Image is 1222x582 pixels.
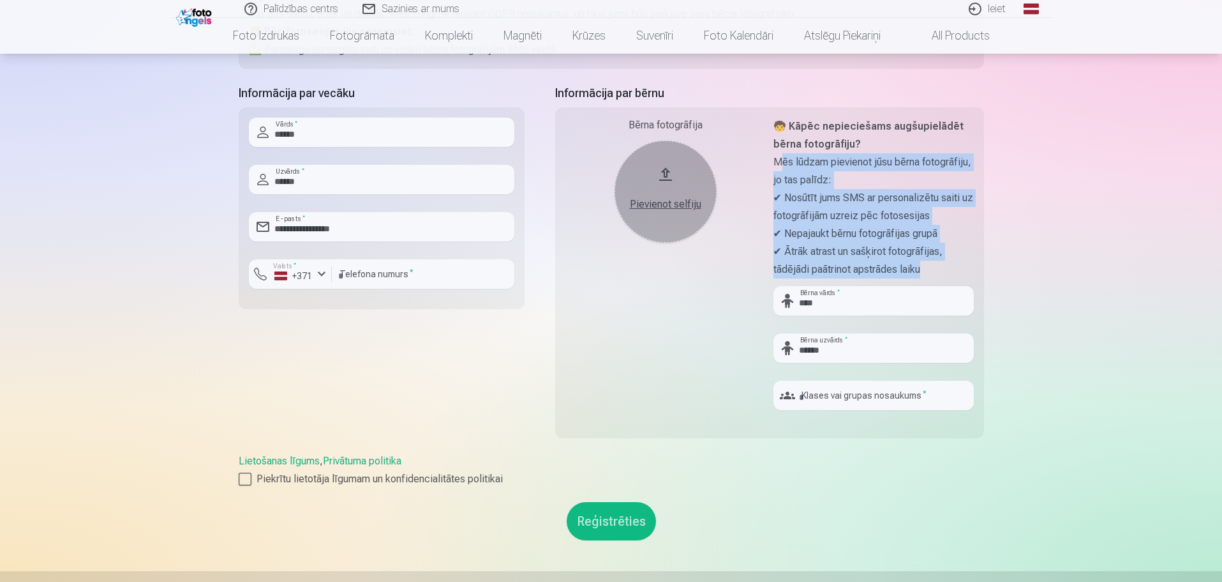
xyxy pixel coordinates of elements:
[773,153,974,189] p: Mēs lūdzam pievienot jūsu bērna fotogrāfiju, jo tas palīdz:
[269,261,301,271] label: Valsts
[176,5,215,27] img: /fa1
[689,18,789,54] a: Foto kalendāri
[239,455,320,467] a: Lietošanas līgums
[565,118,766,133] div: Bērna fotogrāfija
[773,189,974,225] p: ✔ Nosūtīt jums SMS ar personalizētu saiti uz fotogrāfijām uzreiz pēc fotosesijas
[488,18,557,54] a: Magnēti
[773,120,964,150] strong: 🧒 Kāpēc nepieciešams augšupielādēt bērna fotogrāfiju?
[773,225,974,243] p: ✔ Nepajaukt bērnu fotogrāfijas grupā
[239,84,525,102] h5: Informācija par vecāku
[615,141,717,243] button: Pievienot selfiju
[249,259,332,289] button: Valsts*+371
[773,243,974,279] p: ✔ Ātrāk atrast un sašķirot fotogrāfijas, tādējādi paātrinot apstrādes laiku
[627,197,704,212] div: Pievienot selfiju
[410,18,488,54] a: Komplekti
[218,18,315,54] a: Foto izdrukas
[315,18,410,54] a: Fotogrāmata
[323,455,401,467] a: Privātuma politika
[555,84,984,102] h5: Informācija par bērnu
[621,18,689,54] a: Suvenīri
[896,18,1005,54] a: All products
[557,18,621,54] a: Krūzes
[239,454,984,487] div: ,
[274,270,313,282] div: +371
[567,502,656,540] button: Reģistrēties
[239,471,984,487] label: Piekrītu lietotāja līgumam un konfidencialitātes politikai
[789,18,896,54] a: Atslēgu piekariņi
